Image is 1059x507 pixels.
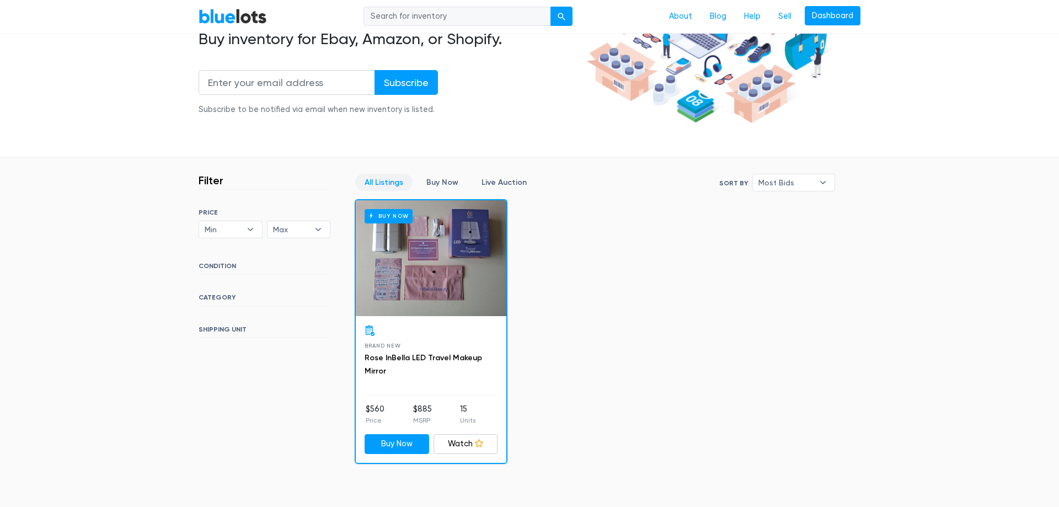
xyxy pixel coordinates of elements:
li: 15 [460,403,475,425]
b: ▾ [811,174,835,191]
h6: PRICE [199,209,330,216]
div: Subscribe to be notified via email when new inventory is listed. [199,104,438,116]
a: Buy Now [365,434,429,454]
h6: SHIPPING UNIT [199,325,330,338]
p: MSRP [413,415,432,425]
a: Live Auction [472,174,536,191]
label: Sort By [719,178,748,188]
input: Enter your email address [199,70,375,95]
span: Brand New [365,343,400,349]
h6: CONDITION [199,262,330,274]
p: Units [460,415,475,425]
a: Buy Now [417,174,468,191]
input: Search for inventory [363,7,551,26]
span: Most Bids [758,174,814,191]
a: Blog [701,6,735,27]
li: $885 [413,403,432,425]
a: Help [735,6,769,27]
p: Price [366,415,384,425]
b: ▾ [307,221,330,238]
a: Watch [434,434,498,454]
span: Min [205,221,241,238]
a: BlueLots [199,8,267,24]
a: Rose InBella LED Travel Makeup Mirror [365,353,482,376]
a: About [660,6,701,27]
h3: Filter [199,174,223,187]
span: Max [273,221,309,238]
h2: Buy inventory for Ebay, Amazon, or Shopify. [199,30,582,49]
a: Buy Now [356,200,506,316]
h6: CATEGORY [199,293,330,306]
li: $560 [366,403,384,425]
a: All Listings [355,174,413,191]
a: Sell [769,6,800,27]
b: ▾ [239,221,262,238]
input: Subscribe [375,70,438,95]
a: Dashboard [805,6,860,26]
h6: Buy Now [365,209,413,223]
